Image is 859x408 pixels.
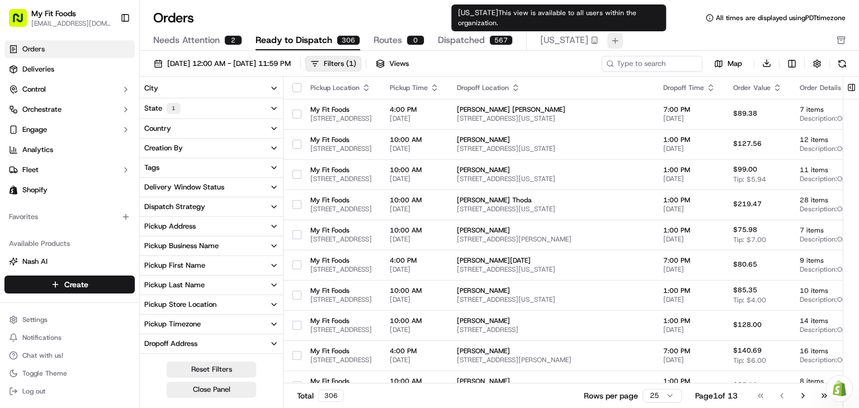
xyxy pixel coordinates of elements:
[140,276,283,295] button: Pickup Last Name
[4,121,135,139] button: Engage
[22,105,62,115] span: Orchestrate
[390,174,439,183] span: [DATE]
[4,40,135,58] a: Orders
[800,256,857,265] span: 9 items
[457,347,645,355] span: [PERSON_NAME]
[310,256,372,265] span: My Fit Foods
[733,165,757,174] span: $99.00
[733,235,766,244] span: Tip: $7.00
[337,35,360,45] div: 306
[733,175,766,184] span: Tip: $5.94
[800,205,857,214] span: Description: Order #879386, Customer: [PERSON_NAME] Thoda, Customer's 7 Order, [US_STATE], Day: [...
[663,325,715,334] span: [DATE]
[140,315,283,334] button: Pickup Timezone
[305,56,361,72] button: Filters(1)
[310,265,372,274] span: [STREET_ADDRESS]
[4,4,116,31] button: My Fit Foods[EMAIL_ADDRESS][DOMAIN_NAME]
[22,351,63,360] span: Chat with us!
[800,355,857,364] span: Description: Order #887680, Customer: [PERSON_NAME], Customer's 11 Order, [US_STATE], Day: [DATE]...
[663,286,715,295] span: 1:00 PM
[457,196,645,205] span: [PERSON_NAME] Thoda
[584,390,638,401] p: Rows per page
[390,196,439,205] span: 10:00 AM
[140,158,283,177] button: Tags
[663,235,715,244] span: [DATE]
[31,19,111,28] button: [EMAIL_ADDRESS][DOMAIN_NAME]
[9,186,18,194] img: Shopify logo
[310,286,372,295] span: My Fit Foods
[733,260,757,269] span: $80.65
[144,202,205,212] div: Dispatch Strategy
[144,260,205,271] div: Pickup First Name
[22,257,48,267] span: Nash AI
[144,124,171,134] div: Country
[224,35,242,45] div: 2
[800,174,857,183] span: Description: Order #878766, Customer: [PERSON_NAME], 3rd Order, [US_STATE], Day: [DATE] | Time: 1...
[663,265,715,274] span: [DATE]
[390,325,439,334] span: [DATE]
[800,377,857,386] span: 8 items
[22,333,62,342] span: Notifications
[153,34,220,47] span: Needs Attention
[149,56,296,72] button: [DATE] 12:00 AM - [DATE] 11:59 PM
[390,226,439,235] span: 10:00 AM
[22,145,53,155] span: Analytics
[4,60,135,78] a: Deliveries
[190,110,204,124] button: Start new chat
[22,44,45,54] span: Orders
[144,300,216,310] div: Pickup Store Location
[31,8,76,19] button: My Fit Foods
[707,57,749,70] button: Map
[95,163,103,172] div: 💻
[11,11,34,34] img: Nash
[310,325,372,334] span: [STREET_ADDRESS]
[733,356,766,365] span: Tip: $6.00
[663,174,715,183] span: [DATE]
[324,59,356,69] div: Filters
[310,347,372,355] span: My Fit Foods
[4,80,135,98] button: Control
[457,135,645,144] span: [PERSON_NAME]
[22,387,45,396] span: Log out
[390,377,439,386] span: 10:00 AM
[540,34,588,47] span: [US_STATE]
[390,355,439,364] span: [DATE]
[4,253,135,271] button: Nash AI
[457,174,645,183] span: [STREET_ADDRESS][US_STATE]
[389,59,409,69] span: Views
[144,221,196,231] div: Pickup Address
[4,141,135,159] a: Analytics
[318,390,344,402] div: 306
[728,59,742,69] span: Map
[22,165,39,175] span: Fleet
[310,235,372,244] span: [STREET_ADDRESS]
[457,325,645,334] span: [STREET_ADDRESS]
[144,319,201,329] div: Pickup Timezone
[144,143,183,153] div: Creation By
[144,339,197,349] div: Dropoff Address
[310,295,372,304] span: [STREET_ADDRESS]
[310,165,372,174] span: My Fit Foods
[106,162,180,173] span: API Documentation
[310,196,372,205] span: My Fit Foods
[457,226,645,235] span: [PERSON_NAME]
[457,205,645,214] span: [STREET_ADDRESS][US_STATE]
[733,200,762,208] span: $219.47
[663,256,715,265] span: 7:00 PM
[800,226,857,235] span: 7 items
[663,165,715,174] span: 1:00 PM
[733,320,762,329] span: $128.00
[144,103,181,114] div: State
[4,330,135,345] button: Notifications
[310,135,372,144] span: My Fit Foods
[800,135,857,144] span: 12 items
[9,257,130,267] a: Nash AI
[800,316,857,325] span: 14 items
[4,235,135,253] div: Available Products
[663,347,715,355] span: 7:00 PM
[4,276,135,293] button: Create
[800,105,857,114] span: 7 items
[310,316,372,325] span: My Fit Foods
